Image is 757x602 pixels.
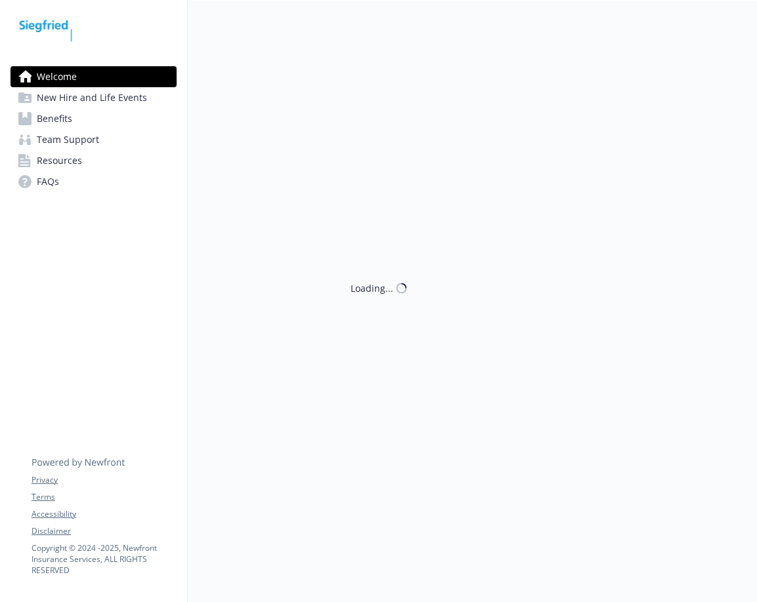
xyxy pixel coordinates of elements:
a: Disclaimer [32,525,176,537]
span: FAQs [37,171,59,192]
a: Benefits [11,108,177,129]
a: Welcome [11,66,177,87]
a: FAQs [11,171,177,192]
a: Accessibility [32,508,176,520]
a: New Hire and Life Events [11,87,177,108]
span: Benefits [37,108,72,129]
a: Team Support [11,129,177,150]
a: Resources [11,150,177,171]
a: Terms [32,491,176,503]
a: Privacy [32,474,176,486]
div: Loading... [351,281,393,295]
span: Welcome [37,66,77,87]
span: Resources [37,150,82,171]
span: New Hire and Life Events [37,87,147,108]
span: Team Support [37,129,99,150]
p: Copyright © 2024 - 2025 , Newfront Insurance Services, ALL RIGHTS RESERVED [32,542,176,576]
